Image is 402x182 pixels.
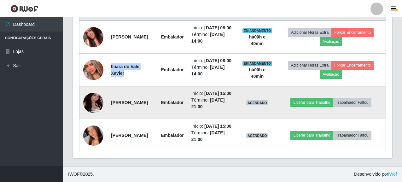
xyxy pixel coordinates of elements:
[204,58,231,63] time: [DATE] 08:00
[111,64,139,76] strong: Ilnara do Vale Xavier
[83,19,103,55] img: 1757949495626.jpeg
[83,113,103,158] img: 1756303335716.jpeg
[333,131,371,140] button: Trabalhador Faltou
[111,100,148,105] strong: [PERSON_NAME]
[83,48,103,92] img: 1750952602426.jpeg
[161,34,184,39] strong: Embalador
[68,172,80,177] span: IWOF
[111,133,148,138] strong: [PERSON_NAME]
[246,100,268,105] span: AGENDADO
[246,133,268,138] span: AGENDADO
[249,34,265,46] strong: há 00 h e 40 min
[354,171,397,178] span: Desenvolvido por
[331,28,374,37] button: Forçar Encerramento
[161,67,184,72] strong: Embalador
[161,100,184,105] strong: Embalador
[191,31,235,44] li: Término:
[191,25,235,31] li: Início:
[242,61,272,66] span: EM ANDAMENTO
[204,124,231,129] time: [DATE] 15:00
[191,90,235,97] li: Início:
[290,98,333,107] button: Liberar para Trabalho
[333,98,371,107] button: Trabalhador Faltou
[331,61,374,70] button: Forçar Encerramento
[320,37,342,46] button: Avaliação
[320,70,342,79] button: Avaliação
[191,123,235,130] li: Início:
[388,172,397,177] a: iWof
[83,80,103,125] img: 1757113340367.jpeg
[249,67,265,79] strong: há 00 h e 40 min
[191,130,235,143] li: Término:
[111,34,148,39] strong: [PERSON_NAME]
[242,28,272,33] span: EM ANDAMENTO
[191,64,235,77] li: Término:
[204,25,231,30] time: [DATE] 08:00
[290,131,333,140] button: Liberar para Trabalho
[191,57,235,64] li: Início:
[288,61,331,70] button: Adicionar Horas Extra
[204,91,231,96] time: [DATE] 15:00
[288,28,331,37] button: Adicionar Horas Extra
[161,133,184,138] strong: Embalador
[68,171,94,178] span: © 2025 .
[10,5,38,13] img: CoreUI Logo
[191,97,235,110] li: Término:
